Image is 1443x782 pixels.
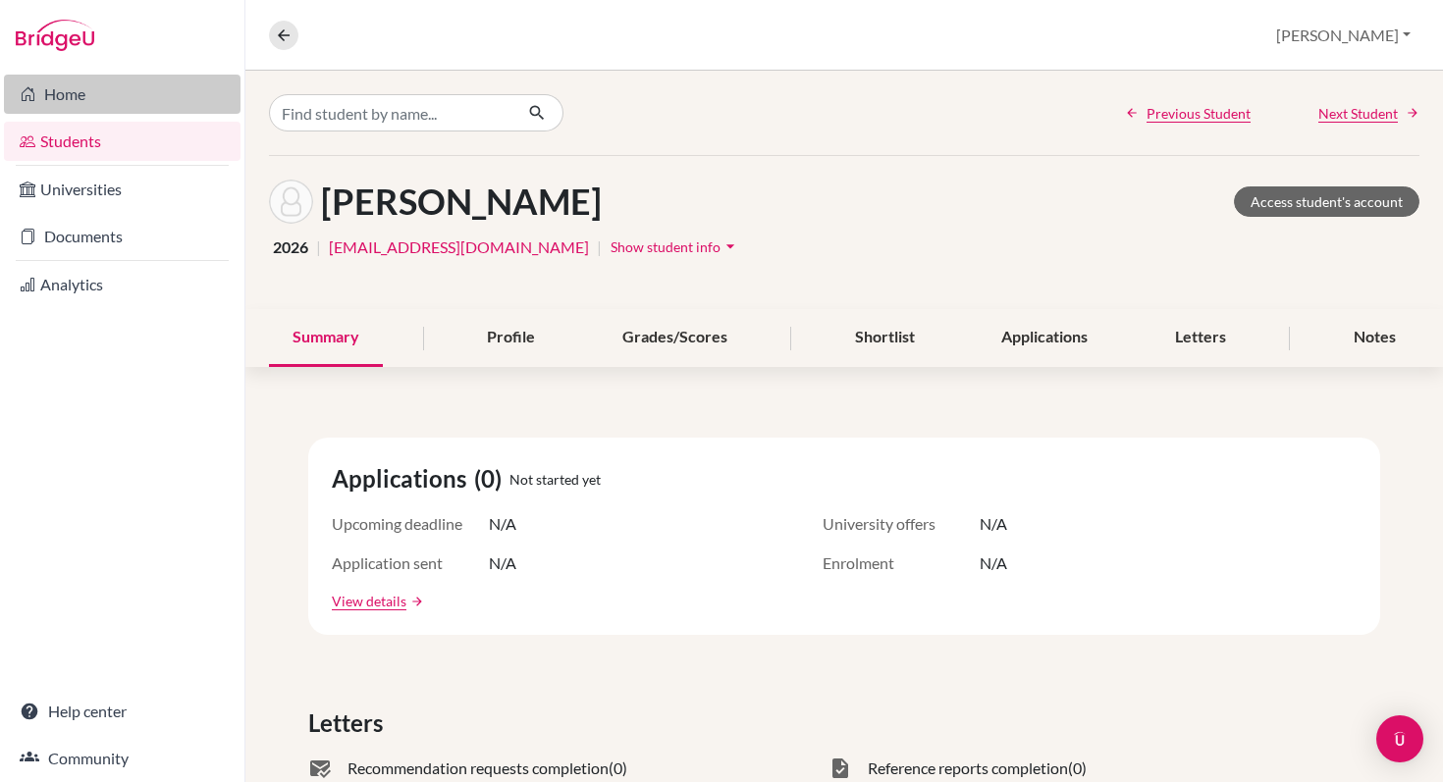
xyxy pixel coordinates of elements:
[828,756,852,780] span: task
[1330,309,1419,367] div: Notes
[509,469,601,490] span: Not started yet
[4,75,240,114] a: Home
[16,20,94,51] img: Bridge-U
[474,461,509,496] span: (0)
[332,461,474,496] span: Applications
[4,122,240,161] a: Students
[831,309,938,367] div: Shortlist
[823,512,980,536] span: University offers
[980,512,1007,536] span: N/A
[1234,186,1419,217] a: Access student's account
[1151,309,1250,367] div: Letters
[489,551,516,575] span: N/A
[868,756,1068,780] span: Reference reports completion
[611,238,721,255] span: Show student info
[332,551,489,575] span: Application sent
[609,756,627,780] span: (0)
[273,235,308,259] span: 2026
[269,180,313,224] img: Cloris Yan's avatar
[1376,715,1423,762] div: Open Intercom Messenger
[308,705,391,741] span: Letters
[332,512,489,536] span: Upcoming deadline
[1267,17,1419,54] button: [PERSON_NAME]
[406,595,424,608] a: arrow_forward
[316,235,321,259] span: |
[823,551,980,575] span: Enrolment
[1125,103,1251,124] a: Previous Student
[308,756,332,780] span: mark_email_read
[269,94,512,131] input: Find student by name...
[329,235,589,259] a: [EMAIL_ADDRESS][DOMAIN_NAME]
[1318,103,1419,124] a: Next Student
[4,739,240,778] a: Community
[347,756,609,780] span: Recommendation requests completion
[1068,756,1087,780] span: (0)
[463,309,559,367] div: Profile
[597,235,602,259] span: |
[4,265,240,304] a: Analytics
[4,692,240,731] a: Help center
[489,512,516,536] span: N/A
[1147,103,1251,124] span: Previous Student
[980,551,1007,575] span: N/A
[1318,103,1398,124] span: Next Student
[4,170,240,209] a: Universities
[321,181,602,223] h1: [PERSON_NAME]
[599,309,751,367] div: Grades/Scores
[332,591,406,611] a: View details
[4,217,240,256] a: Documents
[269,309,383,367] div: Summary
[978,309,1111,367] div: Applications
[610,232,741,262] button: Show student infoarrow_drop_down
[721,236,740,256] i: arrow_drop_down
